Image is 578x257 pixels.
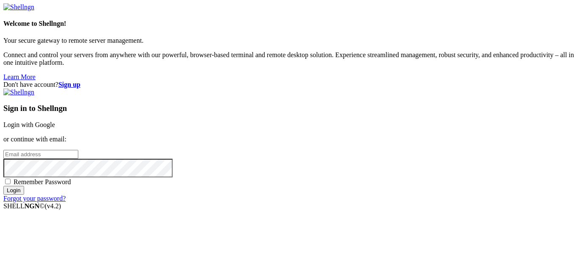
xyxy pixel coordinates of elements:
a: Sign up [58,81,80,88]
a: Login with Google [3,121,55,128]
span: 4.2.0 [45,202,61,210]
a: Learn More [3,73,36,80]
input: Login [3,186,24,195]
input: Email address [3,150,78,159]
p: Your secure gateway to remote server management. [3,37,575,44]
b: NGN [25,202,40,210]
p: or continue with email: [3,135,575,143]
span: Remember Password [14,178,71,185]
div: Don't have account? [3,81,575,88]
a: Forgot your password? [3,195,66,202]
img: Shellngn [3,3,34,11]
img: Shellngn [3,88,34,96]
h3: Sign in to Shellngn [3,104,575,113]
span: SHELL © [3,202,61,210]
h4: Welcome to Shellngn! [3,20,575,28]
p: Connect and control your servers from anywhere with our powerful, browser-based terminal and remo... [3,51,575,66]
input: Remember Password [5,179,11,184]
